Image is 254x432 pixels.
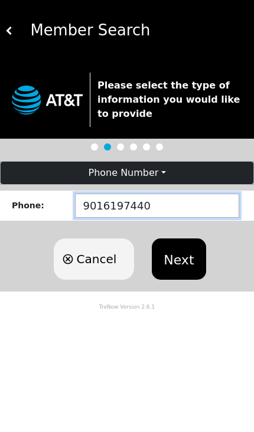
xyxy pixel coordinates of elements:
[75,194,239,218] input: Phone Number
[12,86,83,114] img: trx now logo
[152,238,206,280] button: Next
[76,250,116,268] span: Cancel
[1,162,253,184] button: Phone Number
[14,19,249,42] div: Member Search
[5,27,14,35] img: white carat left
[97,80,240,119] strong: Please select the type of information you would like to provide
[54,238,134,280] button: Cancel
[12,199,75,212] div: Phone :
